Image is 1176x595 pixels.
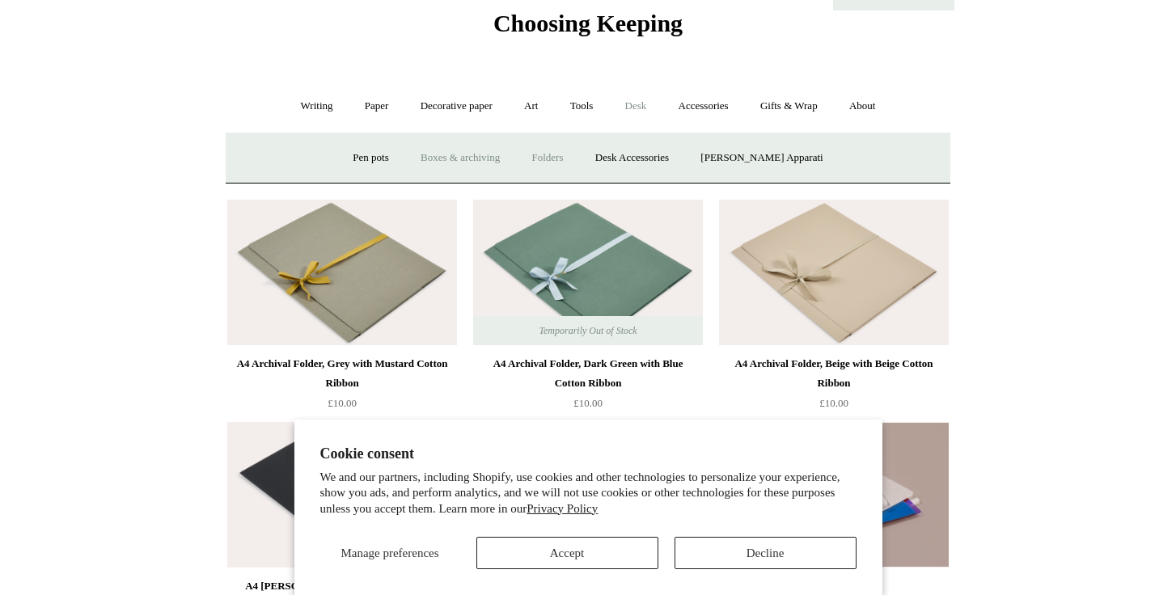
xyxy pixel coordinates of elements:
a: Choosing Keeping [493,23,683,34]
a: Decorative paper [406,85,507,128]
img: A4 Fabriano Murillo Presentation Folder [227,422,457,568]
a: Paper [350,85,404,128]
a: Folders [518,137,578,179]
p: We and our partners, including Shopify, use cookies and other technologies to personalize your ex... [320,470,857,517]
a: Art [510,85,552,128]
a: Writing [286,85,348,128]
span: £10.00 [573,397,603,409]
a: Desk Accessories [581,137,683,179]
a: A4 Archival Folder, Dark Green with Blue Cotton Ribbon £10.00 [473,354,703,420]
img: A4 Archival Folder, Dark Green with Blue Cotton Ribbon [473,200,703,345]
a: A4 Fabriano Murillo Presentation Folder A4 Fabriano Murillo Presentation Folder [227,422,457,568]
span: £10.00 [328,397,357,409]
span: Manage preferences [341,546,438,559]
h2: Cookie consent [320,445,857,462]
div: A4 Archival Folder, Beige with Beige Cotton Ribbon [723,354,945,393]
a: A4 Archival Folder, Dark Green with Blue Cotton Ribbon A4 Archival Folder, Dark Green with Blue C... [473,200,703,345]
a: Gifts & Wrap [746,85,832,128]
a: Desk [611,85,662,128]
div: A4 Archival Folder, Grey with Mustard Cotton Ribbon [231,354,453,393]
img: A4 Archival Folder, Beige with Beige Cotton Ribbon [719,200,949,345]
button: Accept [476,537,658,569]
span: Choosing Keeping [493,10,683,36]
a: A4 Archival Folder, Beige with Beige Cotton Ribbon £10.00 [719,354,949,420]
span: £10.00 [819,397,848,409]
a: Boxes & archiving [406,137,514,179]
a: A4 Archival Folder, Grey with Mustard Cotton Ribbon £10.00 [227,354,457,420]
a: [PERSON_NAME] Apparati [686,137,837,179]
a: Pen pots [338,137,403,179]
div: A4 Archival Folder, Dark Green with Blue Cotton Ribbon [477,354,699,393]
a: Privacy Policy [527,502,598,515]
a: Accessories [664,85,743,128]
button: Manage preferences [320,537,460,569]
a: Tools [556,85,608,128]
a: About [835,85,890,128]
img: A4 Archival Folder, Grey with Mustard Cotton Ribbon [227,200,457,345]
span: Temporarily Out of Stock [522,316,653,345]
button: Decline [675,537,857,569]
a: A4 Archival Folder, Beige with Beige Cotton Ribbon A4 Archival Folder, Beige with Beige Cotton Ri... [719,200,949,345]
a: A4 Archival Folder, Grey with Mustard Cotton Ribbon A4 Archival Folder, Grey with Mustard Cotton ... [227,200,457,345]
